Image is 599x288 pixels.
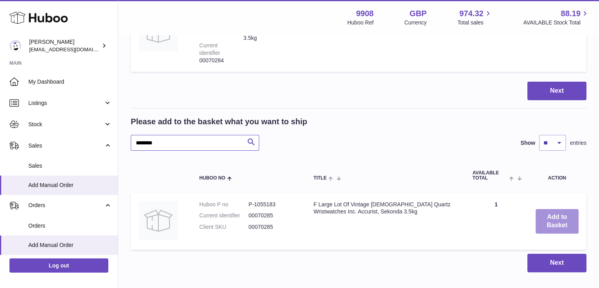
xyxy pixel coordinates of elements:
[131,116,307,127] h2: Please add to the basket what you want to ship
[465,193,528,250] td: 1
[523,19,590,26] span: AVAILABLE Stock Total
[29,46,116,52] span: [EMAIL_ADDRESS][DOMAIN_NAME]
[249,212,298,219] dd: 00070285
[9,258,108,273] a: Log out
[199,223,249,231] dt: Client SKU
[28,181,112,189] span: Add Manual Order
[457,19,492,26] span: Total sales
[199,176,225,181] span: Huboo no
[473,170,508,181] span: AVAILABLE Total
[570,139,586,147] span: entries
[199,212,249,219] dt: Current identifier
[528,163,586,189] th: Action
[28,202,104,209] span: Orders
[249,201,298,208] dd: P-1055183
[561,8,580,19] span: 88.19
[536,209,579,234] button: Add to Basket
[249,223,298,231] dd: 00070285
[523,8,590,26] a: 88.19 AVAILABLE Stock Total
[410,8,427,19] strong: GBP
[459,8,483,19] span: 974.32
[236,4,356,72] td: F Large Lot Of Vintage [DEMOGRAPHIC_DATA] Quartz Wristwatches Inc Sekonda, Pulsar etc. 3.5kg
[306,193,465,250] td: F Large Lot Of Vintage [DEMOGRAPHIC_DATA] Quartz Wristwatches Inc. Accurist, Sekonda 3.5kg
[199,42,220,56] div: Current identifier
[347,19,374,26] div: Huboo Ref
[28,241,112,249] span: Add Manual Order
[29,38,100,53] div: [PERSON_NAME]
[28,142,104,150] span: Sales
[521,139,535,147] label: Show
[527,254,586,272] button: Next
[404,19,427,26] div: Currency
[139,201,178,240] img: F Large Lot Of Vintage Ladies Quartz Wristwatches Inc. Accurist, Sekonda 3.5kg
[527,82,586,100] button: Next
[28,162,112,170] span: Sales
[28,121,104,128] span: Stock
[313,176,326,181] span: Title
[457,8,492,26] a: 974.32 Total sales
[28,78,112,86] span: My Dashboard
[199,201,249,208] dt: Huboo P no
[9,40,21,52] img: tbcollectables@hotmail.co.uk
[28,99,104,107] span: Listings
[199,57,228,64] div: 00070284
[356,8,374,19] strong: 9908
[28,222,112,230] span: Orders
